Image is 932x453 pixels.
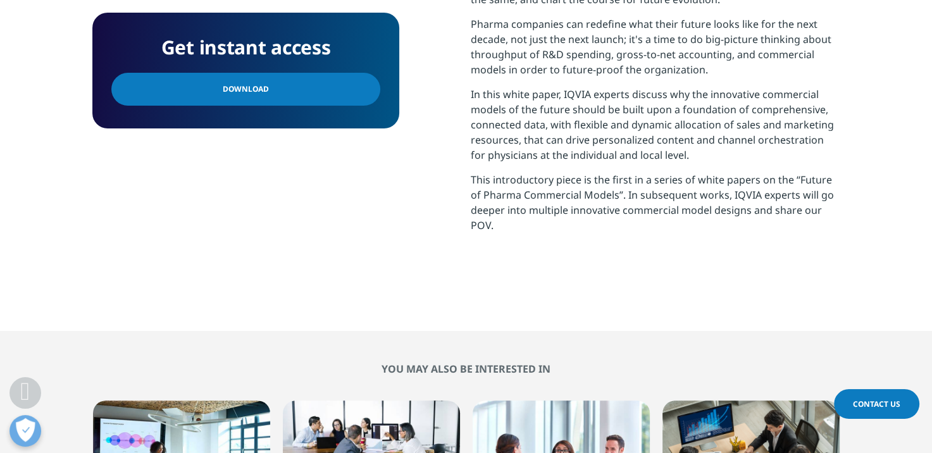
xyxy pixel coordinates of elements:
[471,87,840,172] p: In this white paper, IQVIA experts discuss why the innovative commercial models of the future sho...
[111,73,380,106] a: Download
[853,399,900,409] span: Contact Us
[471,16,840,87] p: Pharma companies can redefine what their future looks like for the next decade, not just the next...
[111,32,380,63] h4: Get instant access
[93,363,840,375] h2: You may also be interested in
[471,172,840,242] p: This introductory piece is the first in a series of white papers on the “Future of Pharma Commerc...
[834,389,919,419] a: Contact Us
[223,82,269,96] span: Download
[9,415,41,447] button: Открыть настройки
